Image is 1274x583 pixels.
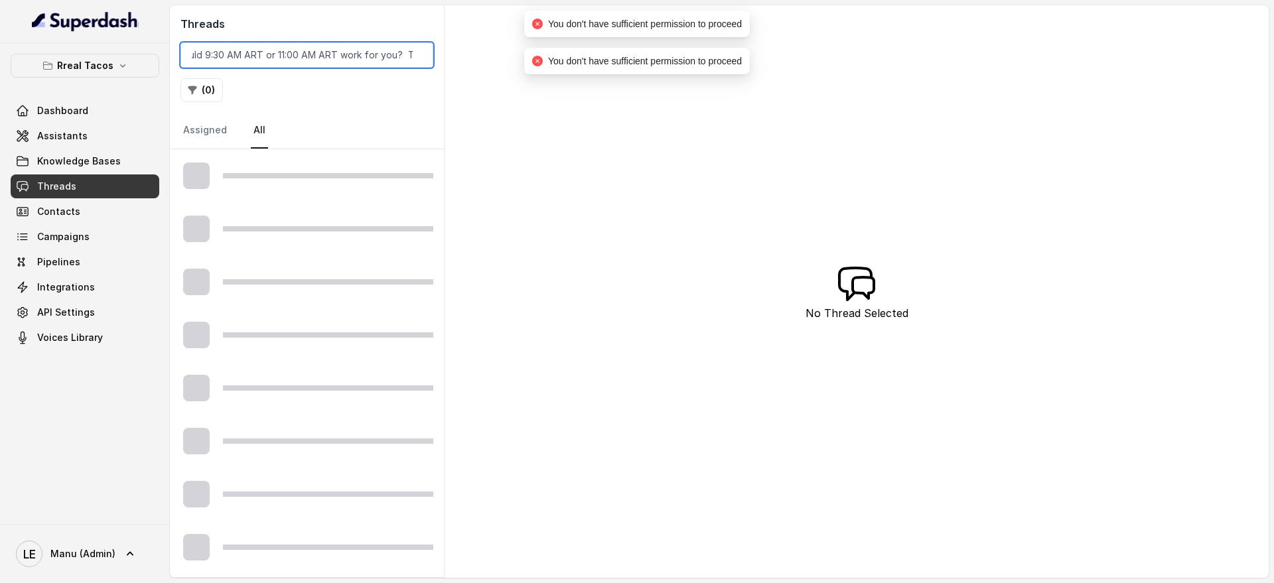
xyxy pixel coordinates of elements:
text: LE [23,547,36,561]
a: Knowledge Bases [11,149,159,173]
span: You don't have sufficient permission to proceed [548,56,742,66]
a: Threads [11,174,159,198]
span: Integrations [37,281,95,294]
span: Manu (Admin) [50,547,115,560]
span: Knowledge Bases [37,155,121,168]
h2: Threads [180,16,433,32]
img: light.svg [32,11,139,32]
span: Pipelines [37,255,80,269]
span: Assistants [37,129,88,143]
a: Pipelines [11,250,159,274]
span: Voices Library [37,331,103,344]
a: Assigned [180,113,230,149]
span: close-circle [532,56,543,66]
span: Threads [37,180,76,193]
span: Contacts [37,205,80,218]
a: Campaigns [11,225,159,249]
p: No Thread Selected [806,305,908,321]
a: All [251,113,268,149]
a: API Settings [11,300,159,324]
a: Integrations [11,275,159,299]
nav: Tabs [180,113,433,149]
a: Voices Library [11,326,159,350]
a: Assistants [11,124,159,148]
span: close-circle [532,19,543,29]
input: Search by Call ID or Phone Number [180,42,433,68]
span: API Settings [37,306,95,319]
span: You don't have sufficient permission to proceed [548,19,742,29]
button: Rreal Tacos [11,54,159,78]
a: Manu (Admin) [11,535,159,572]
p: Rreal Tacos [57,58,113,74]
span: Campaigns [37,230,90,243]
span: Dashboard [37,104,88,117]
a: Dashboard [11,99,159,123]
a: Contacts [11,200,159,224]
button: (0) [180,78,223,102]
